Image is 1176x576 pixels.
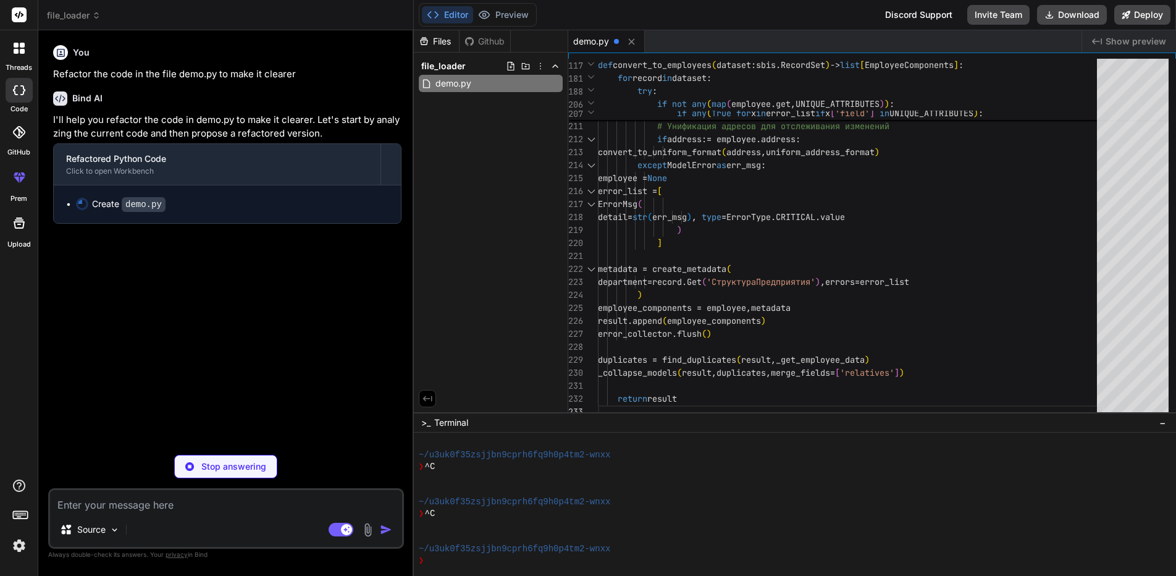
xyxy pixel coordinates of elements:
[583,263,599,276] div: Click to collapse the range.
[568,198,582,211] div: 217
[662,315,667,326] span: (
[677,108,687,119] span: if
[568,98,582,111] span: 206
[421,60,466,72] span: file_loader
[419,555,425,567] span: ❯
[667,315,761,326] span: employee_components
[598,172,647,184] span: employee =
[677,367,682,378] span: (
[736,354,741,365] span: (
[568,250,582,263] div: 221
[637,198,642,210] span: (
[954,59,959,70] span: ]
[613,59,712,70] span: convert_to_employees
[820,276,825,287] span: ,
[875,146,880,158] span: )
[647,393,677,404] span: result
[692,98,707,109] span: any
[583,185,599,198] div: Click to collapse the range.
[771,354,776,365] span: ,
[716,159,726,171] span: as
[568,172,582,185] div: 215
[766,367,771,378] span: ,
[682,367,712,378] span: result
[637,159,667,171] span: except
[766,146,875,158] span: uniform_address_format
[201,460,266,473] p: Stop answering
[652,211,687,222] span: err_msg
[583,133,599,146] div: Click to collapse the range.
[568,120,582,133] div: 211
[899,367,904,378] span: )
[598,59,613,70] span: def
[865,354,870,365] span: )
[731,98,791,109] span: employee.get
[568,146,582,159] div: 213
[598,146,721,158] span: convert_to_uniform_format
[598,302,746,313] span: employee_components = employee
[598,328,702,339] span: error_collector.flush
[568,185,582,198] div: 216
[751,108,756,119] span: x
[568,59,582,72] span: 117
[894,367,899,378] span: ]
[1159,417,1166,429] span: −
[880,108,889,119] span: in
[434,417,468,429] span: Terminal
[672,72,707,83] span: dataset
[598,263,726,274] span: metadata = create_metadata
[568,392,582,405] div: 232
[657,237,662,248] span: ]
[721,146,726,158] span: (
[568,133,582,146] div: 212
[618,72,632,83] span: for
[647,172,667,184] span: None
[568,366,582,379] div: 230
[889,108,973,119] span: UNIQUE_ATTRIBUTES
[73,46,90,59] h6: You
[637,289,642,300] span: )
[702,328,707,339] span: (
[6,62,32,73] label: threads
[598,367,677,378] span: _collapse_models
[568,379,582,392] div: 231
[598,198,637,210] span: ErrorMsg
[761,315,766,326] span: )
[122,197,166,212] code: demo.py
[721,211,845,222] span: =ErrorType.CRITICAL.value
[791,98,796,109] span: ,
[830,108,835,119] span: [
[707,276,815,287] span: 'СтруктураПредприятия'
[880,98,884,109] span: )
[707,133,796,145] span: = employee.address
[460,35,510,48] div: Github
[568,85,582,98] span: 188
[959,59,964,70] span: :
[109,525,120,535] img: Pick Models
[419,461,425,473] span: ❯
[796,133,800,145] span: :
[662,72,672,83] span: in
[978,108,983,119] span: :
[380,523,392,536] img: icon
[657,121,889,132] span: # Унификация адресов для отслеживания изменений
[751,302,791,313] span: metadata
[726,98,731,109] span: (
[726,159,761,171] span: err_msg
[54,144,380,185] button: Refactored Python CodeClick to open Workbench
[865,59,954,70] span: EmployeeComponents
[568,72,582,85] span: 181
[598,211,632,222] span: detail=
[598,354,736,365] span: duplicates = find_duplicates
[7,147,30,158] label: GitHub
[568,108,582,121] span: 207
[707,108,712,119] span: (
[568,276,582,289] div: 223
[414,35,459,48] div: Files
[9,535,30,556] img: settings
[568,302,582,315] div: 225
[667,159,716,171] span: ModelError
[568,237,582,250] div: 220
[756,108,766,119] span: in
[771,367,835,378] span: merge_fields=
